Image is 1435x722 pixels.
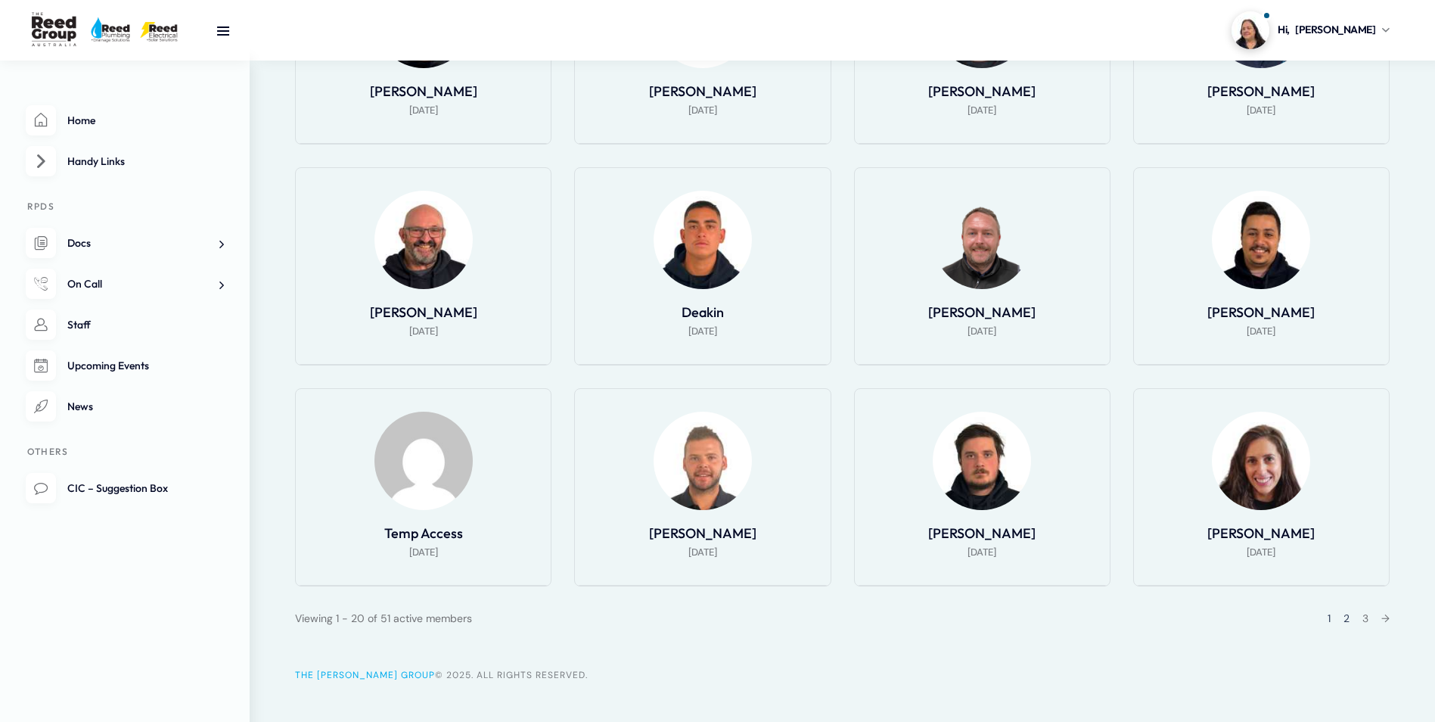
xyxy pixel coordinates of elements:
[1362,612,1368,625] a: 3
[1207,524,1315,542] a: [PERSON_NAME]
[968,322,996,341] span: [DATE]
[1212,412,1310,510] img: Profile Photo
[409,322,438,341] span: [DATE]
[409,101,438,120] span: [DATE]
[933,412,1031,510] img: Profile Photo
[1278,22,1290,38] span: Hi,
[649,524,756,542] a: [PERSON_NAME]
[688,322,717,341] span: [DATE]
[1207,82,1315,100] a: [PERSON_NAME]
[1295,22,1376,38] span: [PERSON_NAME]
[374,191,473,289] img: Profile Photo
[409,543,438,562] span: [DATE]
[370,303,477,321] a: [PERSON_NAME]
[1207,303,1315,321] a: [PERSON_NAME]
[295,666,1390,684] div: © 2025. All Rights Reserved.
[1247,322,1275,341] span: [DATE]
[682,303,724,321] a: Deakin
[1247,101,1275,120] span: [DATE]
[654,191,752,289] img: Profile Photo
[1247,543,1275,562] span: [DATE]
[1328,612,1331,625] span: 1
[1381,612,1390,625] a: →
[968,101,996,120] span: [DATE]
[374,412,473,510] img: Profile Photo
[928,524,1036,542] a: [PERSON_NAME]
[928,82,1036,100] a: [PERSON_NAME]
[370,82,477,100] a: [PERSON_NAME]
[1212,191,1310,289] img: Profile Photo
[384,524,463,542] a: Temp Access
[1232,11,1269,49] img: Profile picture of Carmen Montalto
[295,669,435,681] a: The [PERSON_NAME] Group
[654,412,752,510] img: Profile Photo
[649,82,756,100] a: [PERSON_NAME]
[933,191,1031,289] img: Profile Photo
[295,609,472,627] div: Viewing 1 - 20 of 51 active members
[968,543,996,562] span: [DATE]
[1343,612,1350,625] a: 2
[688,543,717,562] span: [DATE]
[1232,11,1390,49] a: Profile picture of Carmen MontaltoHi,[PERSON_NAME]
[688,101,717,120] span: [DATE]
[928,303,1036,321] a: [PERSON_NAME]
